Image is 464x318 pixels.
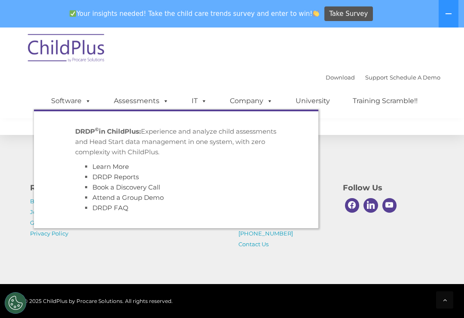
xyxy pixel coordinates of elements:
[75,126,277,157] p: Experience and analyze child assessments and Head Start data management in one system, with zero ...
[329,6,368,21] span: Take Survey
[43,92,100,110] a: Software
[92,173,139,181] a: DRDP Reports
[287,92,339,110] a: University
[343,182,434,194] h4: Follow Us
[238,241,269,248] a: Contact Us
[183,92,216,110] a: IT
[24,298,173,304] span: © 2025 ChildPlus by Procare Solutions. All rights reserved.
[105,92,177,110] a: Assessments
[92,193,164,202] a: Attend a Group Demo
[380,196,399,215] a: Youtube
[343,196,362,215] a: Facebook
[361,196,380,215] a: Linkedin
[326,74,440,81] font: |
[95,126,99,132] sup: ©
[221,92,281,110] a: Company
[30,230,68,237] a: Privacy Policy
[75,127,141,135] strong: DRDP in ChildPlus:
[66,6,323,22] span: Your insights needed! Take the child care trends survey and enter to win!
[326,74,355,81] a: Download
[313,10,319,17] img: 👏
[390,74,440,81] a: Schedule A Demo
[238,230,293,237] a: [PHONE_NUMBER]
[92,183,160,191] a: Book a Discovery Call
[30,182,122,194] h4: Resources
[30,219,64,226] a: Giving Back
[344,92,426,110] a: Training Scramble!!
[70,10,76,17] img: ✅
[30,208,71,215] a: Join Our Team
[324,6,373,21] a: Take Survey
[365,74,388,81] a: Support
[30,198,43,205] a: Blog
[92,204,128,212] a: DRDP FAQ
[5,292,26,314] button: Cookies Settings
[92,162,129,171] a: Learn More
[24,28,110,71] img: ChildPlus by Procare Solutions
